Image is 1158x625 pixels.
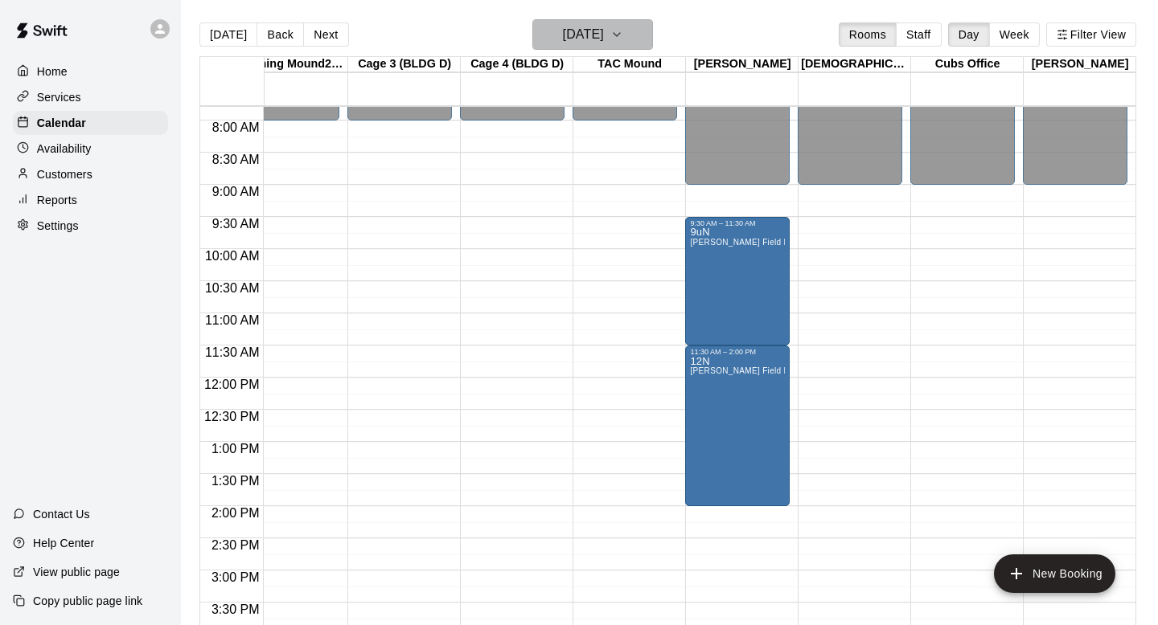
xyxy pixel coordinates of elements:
[13,188,168,212] a: Reports
[690,219,785,227] div: 9:30 AM – 11:30 AM
[37,218,79,234] p: Settings
[200,410,263,423] span: 12:30 PM
[207,603,264,616] span: 3:30 PM
[563,23,604,46] h6: [DATE]
[948,22,990,47] button: Day
[208,121,264,134] span: 8:00 AM
[37,166,92,182] p: Customers
[690,348,785,356] div: 11:30 AM – 2:00 PM
[207,474,264,488] span: 1:30 PM
[201,249,264,263] span: 10:00 AM
[685,345,790,506] div: 11:30 AM – 2:00 PM: 12N
[37,89,81,105] p: Services
[33,564,120,580] p: View public page
[348,57,461,72] div: Cage 3 (BLDG D)
[13,137,168,161] a: Availability
[13,214,168,238] a: Settings
[208,185,264,198] span: 9:00 AM
[207,570,264,584] span: 3:00 PM
[13,85,168,109] a: Services
[37,192,77,208] p: Reports
[532,19,653,50] button: [DATE]
[208,153,264,166] span: 8:30 AM
[13,111,168,135] a: Calendar
[33,535,94,551] p: Help Center
[690,238,815,247] span: [PERSON_NAME] Field Booking
[199,22,257,47] button: [DATE]
[200,378,263,391] span: 12:00 PM
[13,59,168,84] a: Home
[690,366,815,375] span: [PERSON_NAME] Field Booking
[896,22,942,47] button: Staff
[573,57,686,72] div: TAC Mound
[37,115,86,131] p: Calendar
[37,63,68,80] p: Home
[201,281,264,295] span: 10:30 AM
[685,217,790,345] div: 9:30 AM – 11:30 AM: 9uN
[989,22,1040,47] button: Week
[1046,22,1136,47] button: Filter View
[13,162,168,186] a: Customers
[33,506,90,522] p: Contact Us
[207,538,264,552] span: 2:30 PM
[257,22,304,47] button: Back
[461,57,573,72] div: Cage 4 (BLDG D)
[236,57,348,72] div: Pitching Mound2 (BLDG D)
[799,57,911,72] div: [DEMOGRAPHIC_DATA]
[686,57,799,72] div: [PERSON_NAME]
[207,442,264,455] span: 1:00 PM
[201,313,264,327] span: 11:00 AM
[207,506,264,520] span: 2:00 PM
[994,554,1115,593] button: add
[208,217,264,231] span: 9:30 AM
[1024,57,1136,72] div: [PERSON_NAME]
[33,593,142,609] p: Copy public page link
[911,57,1024,72] div: Cubs Office
[37,141,92,157] p: Availability
[839,22,897,47] button: Rooms
[303,22,348,47] button: Next
[201,345,264,359] span: 11:30 AM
